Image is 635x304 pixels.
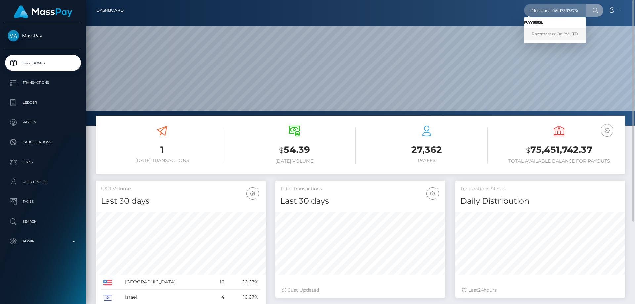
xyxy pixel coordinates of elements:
span: 24 [478,287,484,293]
h3: 1 [101,143,223,156]
p: Transactions [8,78,78,88]
h3: 75,451,742.37 [498,143,620,157]
p: Payees [8,117,78,127]
td: 66.67% [227,275,261,290]
p: Ledger [8,98,78,108]
img: IL.png [103,295,112,301]
small: $ [279,146,284,155]
a: Cancellations [5,134,81,151]
img: MassPay [8,30,19,41]
h5: Total Transactions [280,186,440,192]
a: User Profile [5,174,81,190]
input: Search... [524,4,586,17]
h6: [DATE] Transactions [101,158,223,163]
h6: Payees: [524,20,586,25]
p: Cancellations [8,137,78,147]
h5: USD Volume [101,186,261,192]
p: User Profile [8,177,78,187]
h5: Transactions Status [460,186,620,192]
h6: [DATE] Volume [233,158,356,164]
a: Razzmatazz Online LTD [524,28,586,40]
a: Taxes [5,194,81,210]
p: Search [8,217,78,227]
h6: Total Available Balance for Payouts [498,158,620,164]
a: Payees [5,114,81,131]
a: Dashboard [5,55,81,71]
img: US.png [103,280,112,285]
p: Taxes [8,197,78,207]
p: Links [8,157,78,167]
a: Dashboard [96,3,124,17]
h4: Last 30 days [101,195,261,207]
td: 16 [212,275,227,290]
a: Links [5,154,81,170]
h6: Payees [365,158,488,163]
div: Just Updated [282,287,439,294]
img: MassPay Logo [14,5,72,18]
h4: Last 30 days [280,195,440,207]
a: Transactions [5,74,81,91]
small: $ [526,146,530,155]
a: Ledger [5,94,81,111]
td: [GEOGRAPHIC_DATA] [123,275,212,290]
h3: 27,362 [365,143,488,156]
h3: 54.39 [233,143,356,157]
p: Dashboard [8,58,78,68]
h4: Daily Distribution [460,195,620,207]
div: Last hours [462,287,618,294]
a: Search [5,213,81,230]
span: MassPay [5,33,81,39]
p: Admin [8,237,78,246]
a: Admin [5,233,81,250]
